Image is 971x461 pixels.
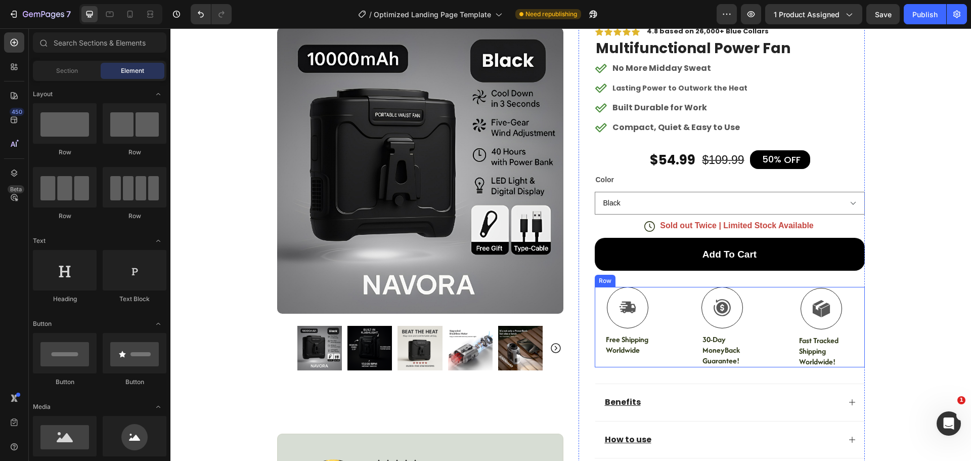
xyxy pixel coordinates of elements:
div: Undo/Redo [191,4,232,24]
iframe: Intercom live chat [937,411,961,436]
div: Button [103,378,166,387]
p: Fast Tracked Shipping Worldwide! [629,307,693,339]
div: $109.99 [531,120,575,143]
span: Optimized Landing Page Template [374,9,491,20]
span: / [369,9,372,20]
button: Carousel Next Arrow [379,314,391,326]
button: Publish [904,4,946,24]
span: Text [33,236,46,245]
div: Row [426,248,443,257]
input: Search Sections & Elements [33,32,166,53]
span: 1 product assigned [774,9,840,20]
p: No More Midday Sweat [442,34,577,46]
button: Save [866,4,900,24]
strong: Compact, Quiet & Easy to Use [442,93,569,105]
div: Publish [912,9,938,20]
p: Free Shipping Worldwide [435,306,490,327]
span: Layout [33,90,53,99]
div: 450 [10,108,24,116]
div: $54.99 [478,122,526,142]
button: Add to cart [424,209,694,242]
strong: Built Durable for Work [442,73,537,85]
iframe: Design area [170,28,971,461]
div: Add to cart [532,220,586,233]
span: 1 [957,396,965,404]
div: Row [103,212,166,221]
span: Button [33,319,52,328]
div: Beta [8,185,24,193]
div: 50% [591,124,612,138]
p: Sold out Twice | Limited Stock Available [490,192,643,203]
div: Row [103,148,166,157]
p: 7 [66,8,71,20]
p: How to use [434,406,481,417]
button: 1 product assigned [765,4,862,24]
div: Text Block [103,295,166,304]
span: Toggle open [150,316,166,332]
div: OFF [612,124,632,139]
div: Heading [33,295,97,304]
span: Toggle open [150,233,166,249]
h1: Multifunctional Power Fan [424,10,694,30]
div: Row [33,212,97,221]
span: Section [56,66,78,75]
div: Button [33,378,97,387]
div: Row [33,148,97,157]
span: Need republishing [525,10,577,19]
span: Element [121,66,144,75]
p: 30-Day MoneyBack Guarantee! [532,306,581,338]
span: Toggle open [150,399,166,415]
span: Toggle open [150,86,166,102]
strong: #1 OUTDOOR FAN of 2025 [108,384,195,392]
p: Benefits [434,369,470,380]
legend: Color [424,144,445,159]
span: Lasting Power to Outwork the Heat [442,55,577,65]
span: Save [875,10,892,19]
span: Media [33,402,51,411]
button: 7 [4,4,75,24]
